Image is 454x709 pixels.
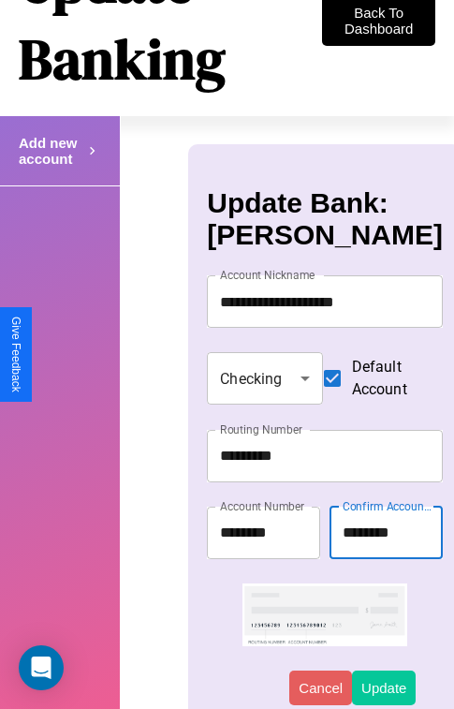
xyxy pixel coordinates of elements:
[220,421,302,437] label: Routing Number
[220,498,304,514] label: Account Number
[352,356,428,401] span: Default Account
[352,671,416,705] button: Update
[9,317,22,392] div: Give Feedback
[343,498,433,514] label: Confirm Account Number
[242,583,407,646] img: check
[19,645,64,690] div: Open Intercom Messenger
[220,267,315,283] label: Account Nickname
[207,352,322,405] div: Checking
[19,135,84,167] h4: Add new account
[289,671,352,705] button: Cancel
[207,187,443,251] h3: Update Bank: [PERSON_NAME]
